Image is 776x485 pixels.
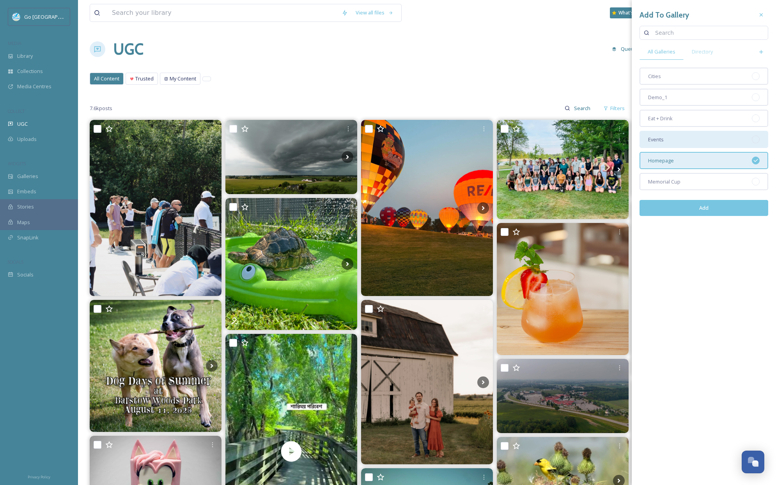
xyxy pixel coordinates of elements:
[12,13,20,21] img: GoGreatLogo_MISkies_RegionalTrails%20%281%29.png
[17,271,34,278] span: Socials
[90,105,112,112] span: 7.6k posts
[648,157,674,164] span: Homepage
[610,105,625,112] span: Filters
[8,160,26,166] span: WIDGETS
[648,115,673,122] span: Eat + Drink
[742,451,764,473] button: Open Chat
[648,94,667,101] span: Demo_1
[361,300,493,464] img: Sunflower Mini’s were absolutely perfect! Love my families! 🖤 . . . . . . #saginawphotographer #s...
[8,108,25,114] span: COLLECT
[352,5,397,20] a: View all files
[608,41,648,57] a: Queued
[17,136,37,143] span: Uploads
[90,120,221,296] img: The action continues🌊 Can’t make it today? We are here August 13-17⚡️
[608,41,644,57] button: Queued
[17,120,28,128] span: UGC
[651,25,764,41] input: Search
[94,75,119,82] span: All Content
[225,120,357,194] img: Had some interesting weather earlier tonight here. #storm #tornadowarning #baycitymi #djimini4pro...
[135,75,154,82] span: Trusted
[570,100,595,116] input: Search
[17,219,30,226] span: Maps
[640,9,689,21] h3: Add To Gallery
[90,300,221,432] img: MIDLAND PARKS AND REC "Caught 'Cha Smiling at the Park" The Dog Days of Summer at Barstow Woods P...
[24,13,82,20] span: Go [GEOGRAPHIC_DATA]
[648,136,664,143] span: Events
[17,52,33,60] span: Library
[497,223,629,355] img: Have you booked your ticket for our upcoming event with precisionsyrups yet? We are so excited to...
[28,474,50,480] span: Privacy Policy
[108,4,338,21] input: Search your library
[692,48,713,55] span: Directory
[361,120,493,296] img: #hotairballoonfestival #midlandmi
[640,200,768,216] button: Add
[17,83,51,90] span: Media Centres
[648,48,675,55] span: All Galleries
[17,234,39,241] span: SnapLink
[8,259,23,265] span: SOCIALS
[170,75,196,82] span: My Content
[497,120,629,219] img: We loved bringing together all our baristas and leaders from Freeland, Bay City, Saginaw, and Mid...
[8,40,21,46] span: MEDIA
[610,7,649,18] a: What's New
[497,359,629,433] img: Frankenmuth views from above...☁️ Can you name the buildng with the red roof? 📸: sam.blazier . . ...
[17,203,34,210] span: Stories
[648,178,680,185] span: Memorial Cup
[648,73,661,80] span: Cities
[225,198,357,330] img: 💦 Splash pad party in the Outback Habitat for the tortoise boys! 🐢 💚 . . . #splashpadfun☀️💦 #tort...
[17,173,38,180] span: Galleries
[28,472,50,481] a: Privacy Policy
[17,68,43,75] span: Collections
[17,188,36,195] span: Embeds
[113,37,144,61] a: UGC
